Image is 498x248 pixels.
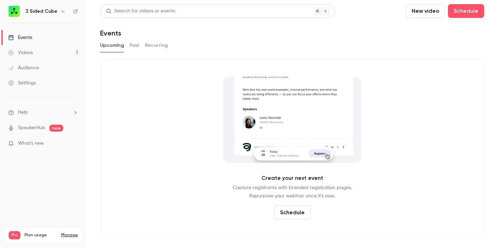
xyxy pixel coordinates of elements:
span: new [49,125,63,132]
a: Manage [61,232,78,238]
div: Settings [8,80,36,86]
button: Schedule [448,4,484,18]
span: Plan usage [25,232,57,238]
button: Past [130,40,140,51]
div: Audience [8,64,39,71]
span: Pro [9,231,20,239]
iframe: Noticeable Trigger [70,141,78,147]
div: Events [8,34,32,41]
li: help-dropdown-opener [8,109,78,116]
p: Capture registrants with branded registration pages. Repurpose your webinar once it's over. [233,184,352,200]
div: Search for videos or events [106,8,175,15]
p: Create your next event [261,174,323,182]
button: Schedule [274,206,310,219]
button: New video [406,4,445,18]
button: Upcoming [100,40,124,51]
span: What's new [18,140,44,147]
button: Recurring [145,40,168,51]
h1: Events [100,29,121,37]
img: 3 Sided Cube [9,6,20,17]
h6: 3 Sided Cube [26,8,57,15]
a: SpeakerHub [18,124,45,132]
div: Videos [8,49,33,56]
span: Help [18,109,28,116]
